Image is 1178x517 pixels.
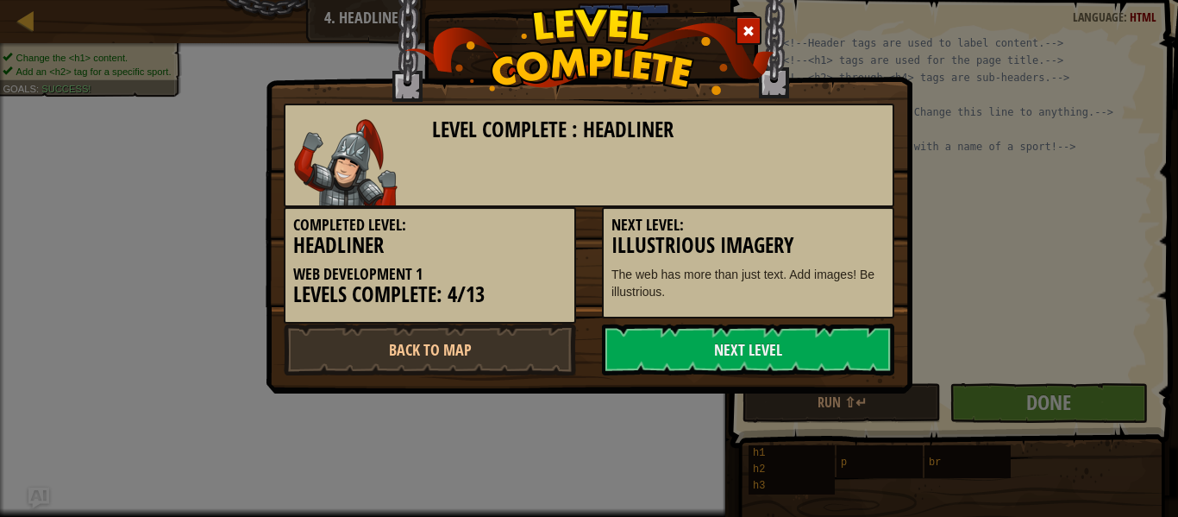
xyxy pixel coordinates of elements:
h3: Level Complete : Headliner [432,118,885,142]
h3: Illustrious Imagery [611,234,885,257]
h3: Levels Complete: 4/13 [293,283,567,306]
img: samurai.png [294,119,398,205]
img: level_complete.png [404,8,774,95]
h3: Headliner [293,234,567,257]
h5: Next Level: [611,217,885,234]
p: The web has more than just text. Add images! Be illustrious. [611,266,885,300]
h5: Completed Level: [293,217,567,234]
a: Next Level [602,324,894,375]
h5: Web Development 1 [293,266,567,283]
a: Back to Map [284,324,576,375]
